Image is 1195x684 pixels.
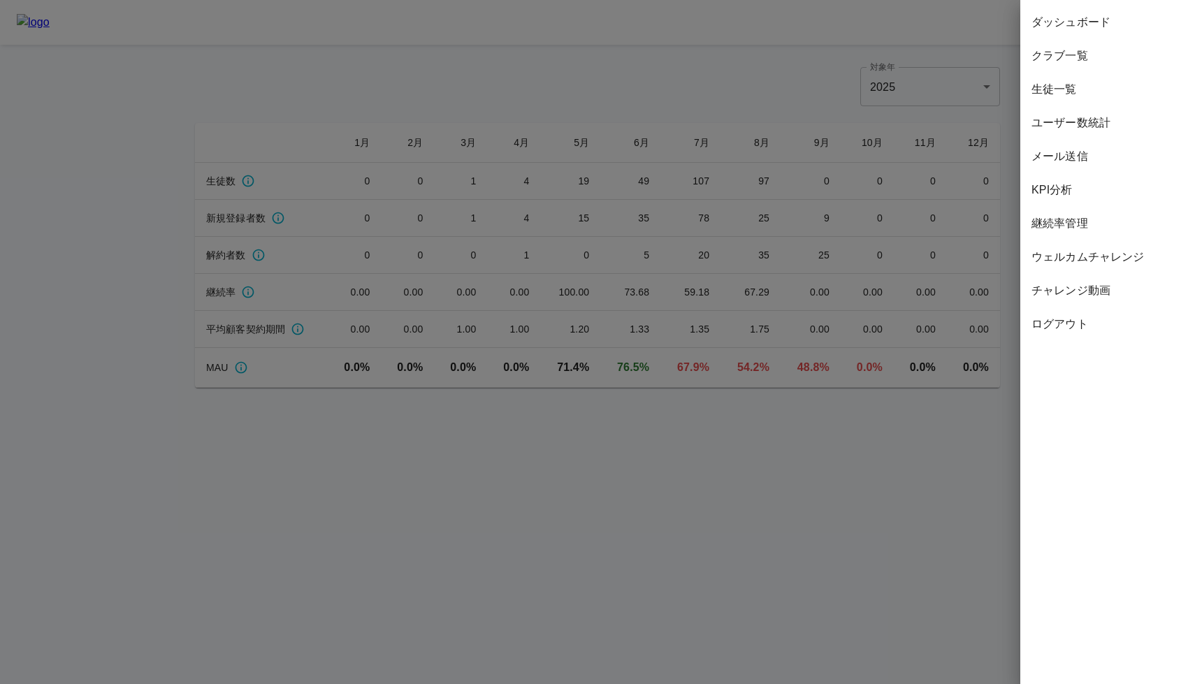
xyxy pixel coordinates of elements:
div: チャレンジ動画 [1020,274,1195,307]
div: ダッシュボード [1020,6,1195,39]
div: ログアウト [1020,307,1195,341]
span: ログアウト [1031,316,1184,333]
span: ダッシュボード [1031,14,1184,31]
div: 継続率管理 [1020,207,1195,240]
div: 生徒一覧 [1020,73,1195,106]
span: ユーザー数統計 [1031,115,1184,131]
div: ウェルカムチャレンジ [1020,240,1195,274]
div: クラブ一覧 [1020,39,1195,73]
span: クラブ一覧 [1031,48,1184,64]
div: ユーザー数統計 [1020,106,1195,140]
span: KPI分析 [1031,182,1184,198]
div: メール送信 [1020,140,1195,173]
div: KPI分析 [1020,173,1195,207]
span: メール送信 [1031,148,1184,165]
span: 継続率管理 [1031,215,1184,232]
span: ウェルカムチャレンジ [1031,249,1184,265]
span: 生徒一覧 [1031,81,1184,98]
span: チャレンジ動画 [1031,282,1184,299]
